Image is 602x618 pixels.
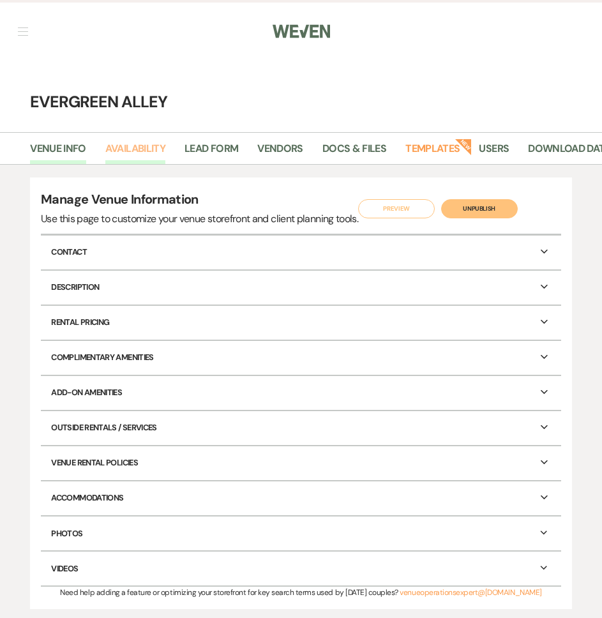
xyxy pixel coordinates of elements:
[41,446,561,480] p: Venue Rental Policies
[30,140,86,165] a: Venue Info
[322,140,386,165] a: Docs & Files
[41,516,561,550] p: Photos
[273,18,330,45] img: Weven Logo
[41,211,358,227] div: Use this page to customize your venue storefront and client planning tools.
[257,140,303,165] a: Vendors
[479,140,509,165] a: Users
[41,341,561,375] p: Complimentary Amenities
[105,140,165,165] a: Availability
[60,587,398,598] span: Need help adding a feature or optimizing your storefront for key search terms used by [DATE] coup...
[41,481,561,515] p: Accommodations
[405,140,460,165] a: Templates
[455,137,473,155] strong: New
[41,271,561,305] p: Description
[358,199,435,218] button: Preview
[41,411,561,445] p: Outside Rentals / Services
[400,587,541,598] a: venueoperationsexpert@[DOMAIN_NAME]
[41,236,561,269] p: Contact
[41,552,561,585] p: Videos
[41,376,561,410] p: Add-On Amenities
[441,199,518,218] button: Unpublish
[41,190,358,211] h4: Manage Venue Information
[184,140,238,165] a: Lead Form
[41,306,561,340] p: Rental Pricing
